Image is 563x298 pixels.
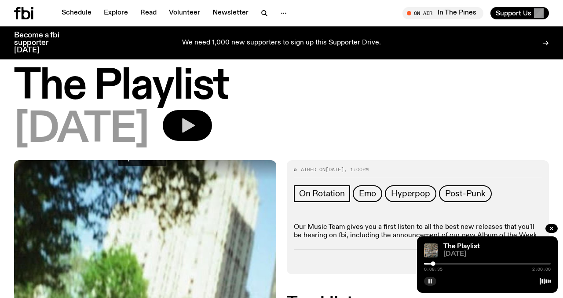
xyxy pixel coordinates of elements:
[353,185,382,202] a: Emo
[299,189,345,199] span: On Rotation
[424,243,438,258] img: A corner shot of the fbi music library
[14,32,70,54] h3: Become a fbi supporter [DATE]
[294,185,350,202] a: On Rotation
[135,7,162,19] a: Read
[359,189,376,199] span: Emo
[424,267,442,272] span: 0:08:35
[443,243,480,250] a: The Playlist
[14,67,549,107] h1: The Playlist
[301,166,325,173] span: Aired on
[182,39,381,47] p: We need 1,000 new supporters to sign up this Supporter Drive.
[490,7,549,19] button: Support Us
[445,189,486,199] span: Post-Punk
[385,185,436,202] a: Hyperpop
[14,110,149,150] span: [DATE]
[344,166,369,173] span: , 1:00pm
[496,9,531,17] span: Support Us
[56,7,97,19] a: Schedule
[325,166,344,173] span: [DATE]
[164,7,205,19] a: Volunteer
[532,267,551,272] span: 2:00:00
[207,7,254,19] a: Newsletter
[391,189,430,199] span: Hyperpop
[402,7,483,19] button: On AirIn The Pines
[294,223,542,240] p: Our Music Team gives you a first listen to all the best new releases that you'll be hearing on fb...
[443,251,551,258] span: [DATE]
[99,7,133,19] a: Explore
[439,185,492,202] a: Post-Punk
